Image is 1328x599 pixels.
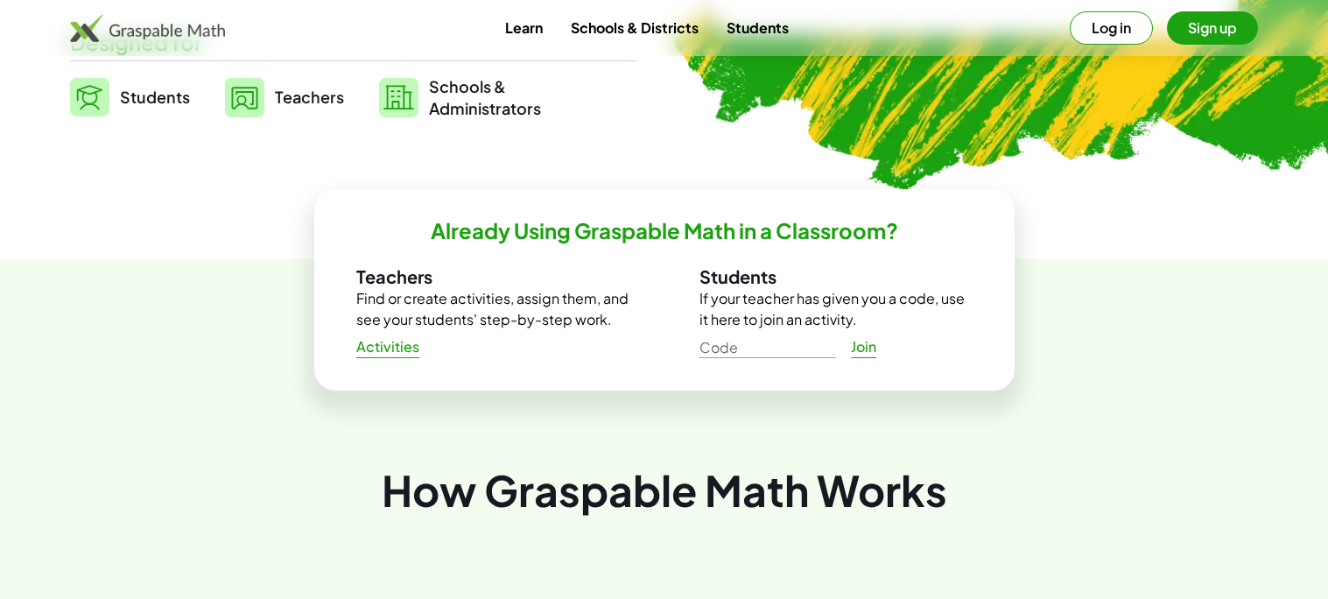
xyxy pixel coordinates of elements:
div: How Graspable Math Works [70,461,1258,519]
img: svg%3e [225,78,264,117]
button: Sign up [1167,11,1258,45]
span: Teachers [275,87,344,107]
a: Learn [491,11,557,44]
p: Find or create activities, assign them, and see your students' step-by-step work. [356,288,629,330]
a: Schools & Districts [557,11,713,44]
img: svg%3e [379,78,418,117]
a: Students [70,75,190,119]
a: Activities [342,331,434,363]
button: Log in [1070,11,1153,45]
a: Students [713,11,803,44]
a: Teachers [225,75,344,119]
span: Join [851,338,877,356]
a: Schools &Administrators [379,75,541,119]
span: Students [120,87,190,107]
span: Schools & Administrators [429,75,541,119]
h3: Students [699,265,973,288]
p: If your teacher has given you a code, use it here to join an activity. [699,288,973,330]
a: Join [836,331,892,363]
h2: Already Using Graspable Math in a Classroom? [431,217,898,244]
img: svg%3e [70,78,109,116]
span: Activities [356,338,420,356]
h3: Teachers [356,265,629,288]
